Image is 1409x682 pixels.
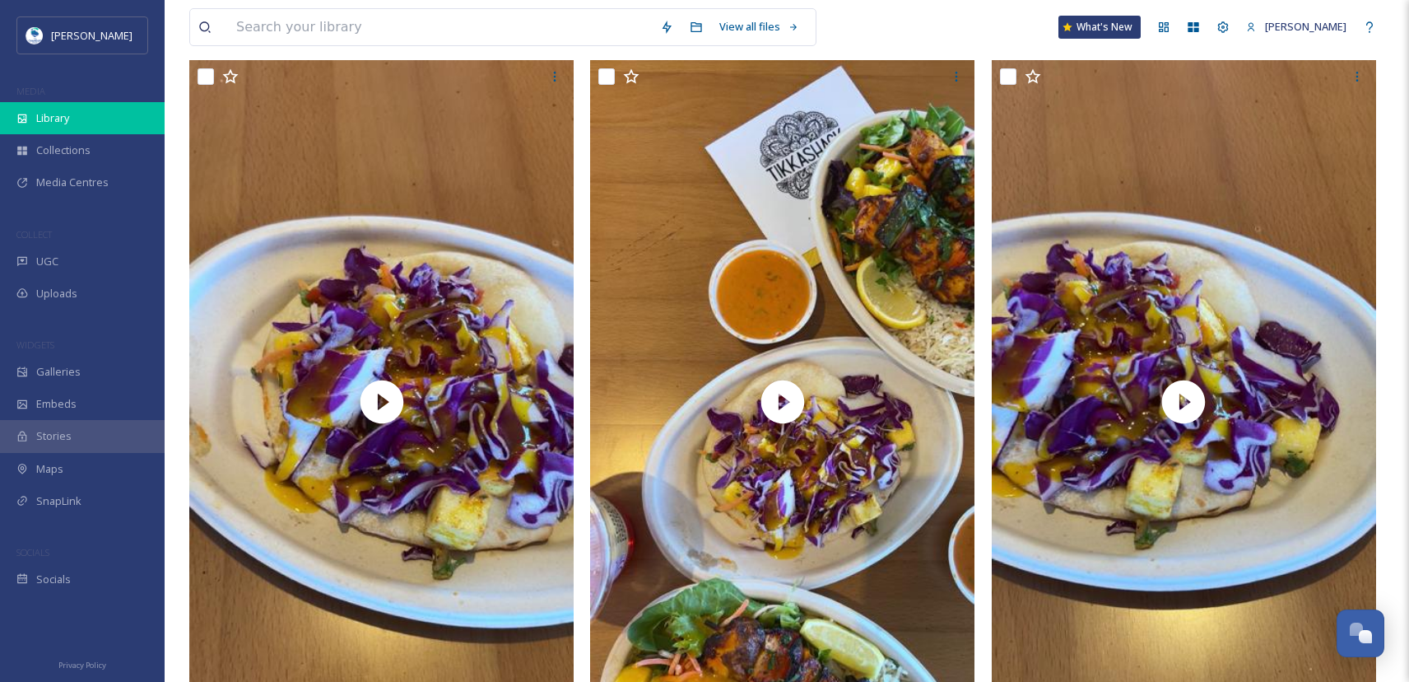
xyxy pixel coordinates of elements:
[16,546,49,558] span: SOCIALS
[58,660,106,670] span: Privacy Policy
[36,428,72,444] span: Stories
[58,654,106,674] a: Privacy Policy
[1337,610,1384,657] button: Open Chat
[36,396,77,412] span: Embeds
[36,493,81,509] span: SnapLink
[36,254,58,269] span: UGC
[36,142,91,158] span: Collections
[16,228,52,241] span: COLLECT
[36,110,69,126] span: Library
[711,11,807,43] a: View all files
[228,9,652,45] input: Search your library
[36,175,109,190] span: Media Centres
[1058,16,1141,39] a: What's New
[51,28,133,43] span: [PERSON_NAME]
[26,27,43,44] img: download.jpeg
[36,572,71,587] span: Socials
[36,364,81,380] span: Galleries
[1238,11,1355,43] a: [PERSON_NAME]
[16,339,54,351] span: WIDGETS
[16,85,45,97] span: MEDIA
[36,286,77,301] span: Uploads
[1265,19,1346,34] span: [PERSON_NAME]
[36,461,63,477] span: Maps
